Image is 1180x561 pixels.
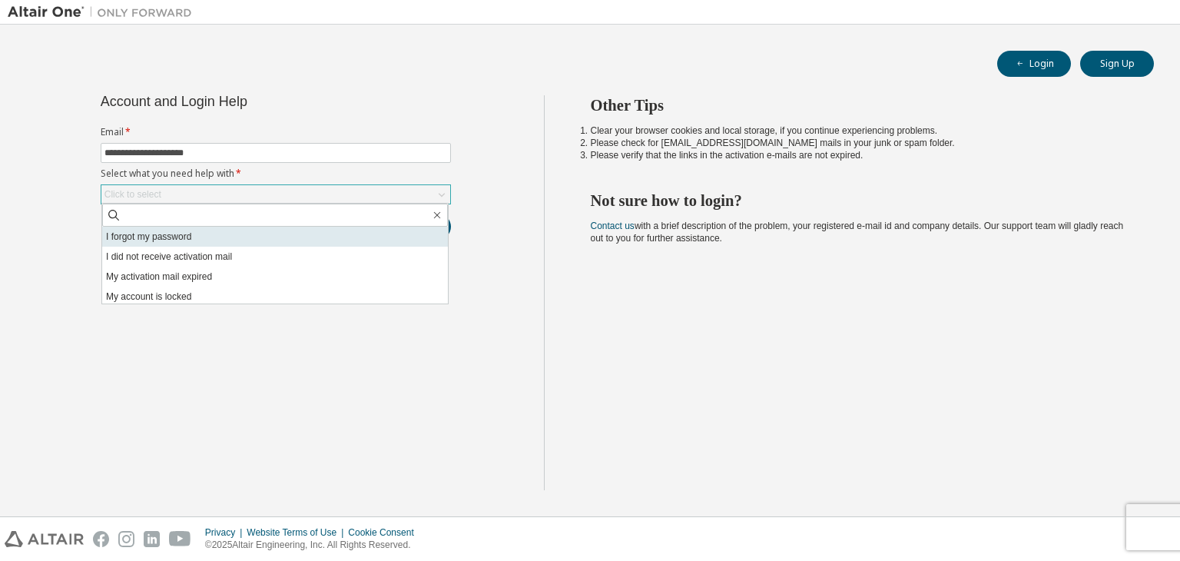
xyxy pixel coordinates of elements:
[169,531,191,547] img: youtube.svg
[5,531,84,547] img: altair_logo.svg
[1080,51,1154,77] button: Sign Up
[118,531,134,547] img: instagram.svg
[591,137,1127,149] li: Please check for [EMAIL_ADDRESS][DOMAIN_NAME] mails in your junk or spam folder.
[205,539,423,552] p: © 2025 Altair Engineering, Inc. All Rights Reserved.
[101,168,451,180] label: Select what you need help with
[101,95,381,108] div: Account and Login Help
[104,188,161,201] div: Click to select
[591,149,1127,161] li: Please verify that the links in the activation e-mails are not expired.
[144,531,160,547] img: linkedin.svg
[247,526,348,539] div: Website Terms of Use
[101,126,451,138] label: Email
[348,526,423,539] div: Cookie Consent
[8,5,200,20] img: Altair One
[591,221,635,231] a: Contact us
[93,531,109,547] img: facebook.svg
[102,227,448,247] li: I forgot my password
[997,51,1071,77] button: Login
[591,124,1127,137] li: Clear your browser cookies and local storage, if you continue experiencing problems.
[591,191,1127,211] h2: Not sure how to login?
[591,221,1124,244] span: with a brief description of the problem, your registered e-mail id and company details. Our suppo...
[591,95,1127,115] h2: Other Tips
[205,526,247,539] div: Privacy
[101,185,450,204] div: Click to select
